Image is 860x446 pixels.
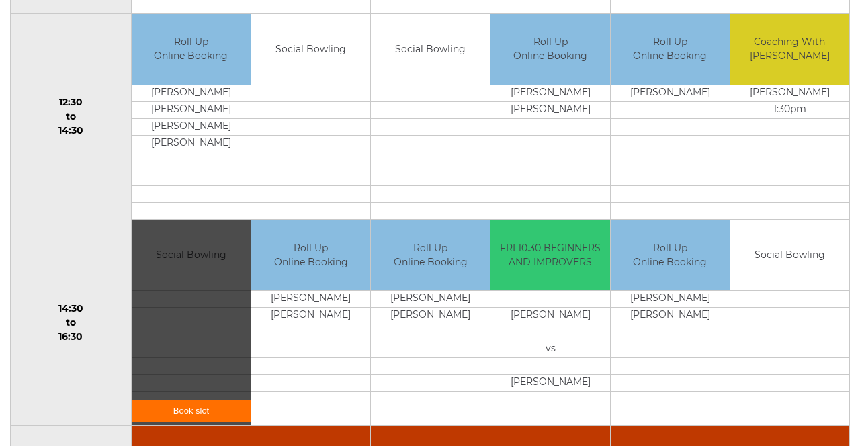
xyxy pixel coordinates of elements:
td: [PERSON_NAME] [132,135,251,152]
td: [PERSON_NAME] [371,291,490,308]
td: [PERSON_NAME] [132,85,251,101]
td: [PERSON_NAME] [251,291,370,308]
td: Roll Up Online Booking [490,14,609,85]
td: [PERSON_NAME] [730,85,849,101]
td: Social Bowling [730,220,849,291]
td: [PERSON_NAME] [490,308,609,324]
td: Roll Up Online Booking [611,220,730,291]
td: Roll Up Online Booking [251,220,370,291]
td: Social Bowling [371,14,490,85]
td: 14:30 to 16:30 [11,220,132,426]
td: [PERSON_NAME] [611,308,730,324]
td: vs [490,341,609,358]
td: [PERSON_NAME] [132,101,251,118]
td: [PERSON_NAME] [611,85,730,101]
td: Roll Up Online Booking [132,14,251,85]
td: [PERSON_NAME] [371,308,490,324]
td: [PERSON_NAME] [251,308,370,324]
td: [PERSON_NAME] [490,85,609,101]
td: Roll Up Online Booking [611,14,730,85]
td: [PERSON_NAME] [611,291,730,308]
td: [PERSON_NAME] [490,375,609,392]
td: [PERSON_NAME] [132,118,251,135]
td: 12:30 to 14:30 [11,14,132,220]
td: Coaching With [PERSON_NAME] [730,14,849,85]
td: Roll Up Online Booking [371,220,490,291]
td: Social Bowling [251,14,370,85]
td: 1:30pm [730,101,849,118]
td: [PERSON_NAME] [490,101,609,118]
td: FRI 10.30 BEGINNERS AND IMPROVERS [490,220,609,291]
a: Book slot [132,400,251,422]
